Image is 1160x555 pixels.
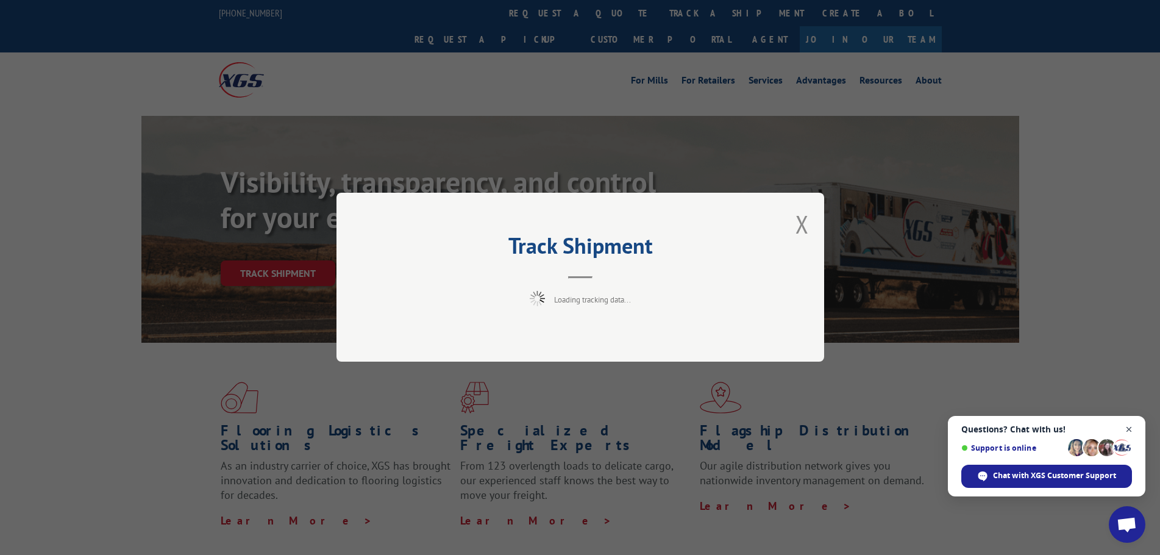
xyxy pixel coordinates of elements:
span: Close chat [1122,422,1137,437]
span: Support is online [961,443,1064,453]
span: Loading tracking data... [554,295,631,306]
h2: Track Shipment [397,237,763,260]
div: Open chat [1109,506,1145,543]
img: xgs-loading [530,292,545,307]
span: Chat with XGS Customer Support [993,470,1116,481]
button: Close modal [795,208,809,240]
span: Questions? Chat with us! [961,424,1132,434]
div: Chat with XGS Customer Support [961,465,1132,488]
